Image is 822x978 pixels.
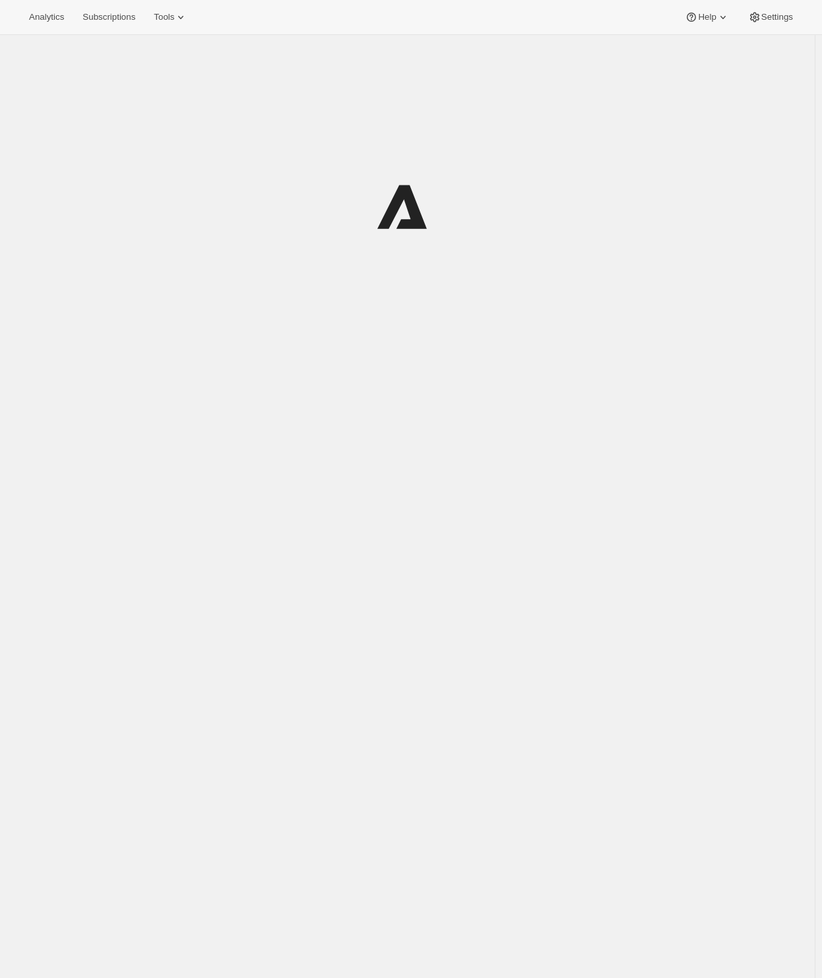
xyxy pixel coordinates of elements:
button: Settings [740,8,801,26]
button: Tools [146,8,195,26]
span: Analytics [29,12,64,22]
span: Subscriptions [82,12,135,22]
span: Tools [154,12,174,22]
span: Help [698,12,716,22]
button: Help [677,8,737,26]
button: Analytics [21,8,72,26]
span: Settings [761,12,793,22]
button: Subscriptions [75,8,143,26]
